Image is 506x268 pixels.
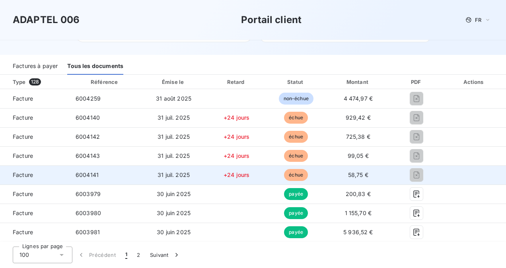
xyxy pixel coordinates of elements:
span: 6004141 [76,171,99,178]
span: Facture [6,133,63,141]
span: 128 [29,78,41,85]
div: Retard [208,78,265,86]
span: 1 155,70 € [345,210,372,216]
span: +24 jours [224,152,249,159]
span: 6003980 [76,210,101,216]
span: 31 août 2025 [156,95,191,102]
span: 58,75 € [348,171,368,178]
span: 5 936,52 € [343,229,373,235]
span: 1 [125,251,127,259]
span: Facture [6,190,63,198]
span: 929,42 € [346,114,371,121]
span: 4 474,97 € [344,95,373,102]
span: +24 jours [224,171,249,178]
span: 6004142 [76,133,100,140]
span: payée [284,188,308,200]
span: Facture [6,152,63,160]
span: 6004140 [76,114,100,121]
span: 31 juil. 2025 [158,171,190,178]
span: 725,38 € [346,133,370,140]
span: 31 juil. 2025 [158,133,190,140]
div: PDF [393,78,441,86]
span: 100 [19,251,29,259]
span: échue [284,112,308,124]
button: Suivant [145,247,185,263]
span: 30 juin 2025 [157,229,191,235]
div: Référence [91,79,118,85]
span: 200,83 € [346,190,371,197]
span: 6004259 [76,95,101,102]
button: 1 [121,247,132,263]
span: 31 juil. 2025 [158,114,190,121]
span: non-échue [279,93,313,105]
span: 6003981 [76,229,100,235]
span: Facture [6,228,63,236]
span: +24 jours [224,114,249,121]
span: échue [284,131,308,143]
h3: Portail client [241,13,302,27]
span: Facture [6,209,63,217]
span: payée [284,207,308,219]
button: 2 [132,247,145,263]
span: FR [475,17,481,23]
span: Facture [6,114,63,122]
span: 30 juin 2025 [157,210,191,216]
span: 6004143 [76,152,100,159]
div: Montant [327,78,389,86]
span: 30 juin 2025 [157,190,191,197]
span: payée [284,226,308,238]
span: échue [284,169,308,181]
button: Précédent [72,247,121,263]
div: Type [8,78,68,86]
div: Factures à payer [13,58,58,75]
span: +24 jours [224,133,249,140]
span: Facture [6,95,63,103]
span: 99,05 € [348,152,369,159]
span: 31 juil. 2025 [158,152,190,159]
span: échue [284,150,308,162]
h3: ADAPTEL 006 [13,13,80,27]
div: Actions [444,78,504,86]
div: Émise le [142,78,205,86]
span: 6003979 [76,190,101,197]
div: Statut [268,78,324,86]
span: Facture [6,171,63,179]
div: Tous les documents [67,58,123,75]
